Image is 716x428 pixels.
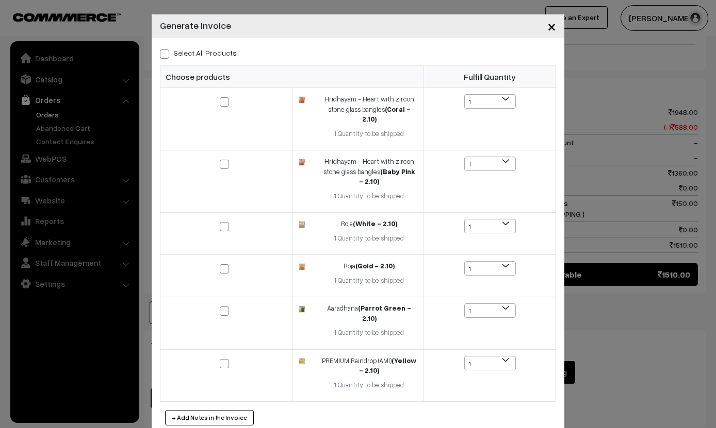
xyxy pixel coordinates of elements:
span: 1 [465,262,515,276]
label: Select all Products [160,47,237,58]
div: Hridhayam - Heart with zircon stone glass bangles [321,94,417,125]
span: 1 [464,94,516,109]
div: 1 Quantity to be shipped [321,233,417,244]
strong: (Parrot Green - 2.10) [358,304,411,322]
button: Close [539,10,564,42]
strong: (White - 2.10) [353,219,397,228]
div: 1 Quantity to be shipped [321,380,417,390]
h4: Generate Invoice [160,19,231,32]
th: Fulfill Quantity [424,65,556,88]
img: 1720877957484018.jpg [299,305,305,312]
span: × [547,16,556,36]
span: 1 [465,219,515,234]
span: 1 [464,261,516,276]
div: Hridhayam - Heart with zircon stone glass bangles [321,157,417,187]
strong: (Baby Pink - 2.10) [359,167,415,186]
div: 1 Quantity to be shipped [321,191,417,201]
span: 1 [464,303,516,318]
button: + Add Notes in the Invoice [165,410,254,425]
div: PREMIUM Raindrop (AMI) [321,356,417,376]
img: 17549007781163Coral.jpg [299,96,305,103]
img: 17552484131801Gold.jpg [299,263,305,270]
th: Choose products [160,65,424,88]
img: 17471358429426yellow.jpg [299,358,305,365]
strong: (Coral - 2.10) [362,105,411,124]
span: 1 [464,157,516,171]
div: 1 Quantity to be shipped [321,276,417,286]
div: 1 Quantity to be shipped [321,328,417,338]
span: 1 [465,304,515,318]
img: 17552488804210white.jpg [299,221,305,228]
strong: (Gold - 2.10) [355,262,395,270]
span: 1 [465,95,515,109]
div: Aaradhana [321,303,417,323]
div: 1 Quantity to be shipped [321,129,417,139]
img: 17549005808674baby-pink.jpg [299,159,305,165]
span: 1 [465,157,515,172]
div: Roja [321,219,417,229]
span: 1 [464,356,516,370]
span: 1 [464,219,516,233]
span: 1 [465,356,515,371]
div: Roja [321,261,417,271]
